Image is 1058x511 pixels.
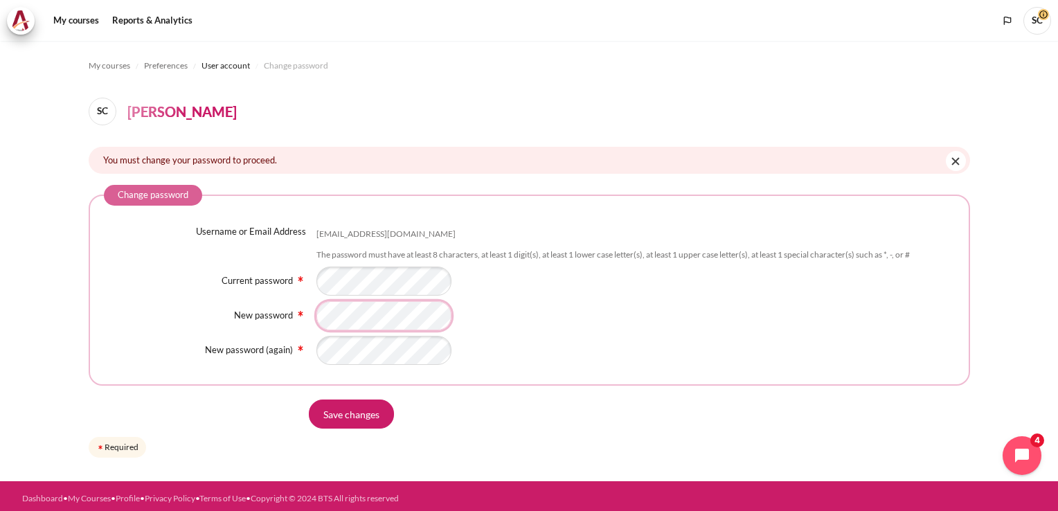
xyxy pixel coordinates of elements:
img: Required [295,274,306,285]
a: My courses [89,57,130,74]
div: The password must have at least 8 characters, at least 1 digit(s), at least 1 lower case letter(s... [316,249,910,261]
a: SC [89,98,122,125]
label: Current password [222,275,293,286]
a: Privacy Policy [145,493,195,503]
legend: Change password [104,185,202,206]
a: Copyright © 2024 BTS All rights reserved [251,493,399,503]
span: SC [89,98,116,125]
img: Required [295,308,306,319]
span: Required [295,308,306,316]
span: User account [201,60,250,72]
input: Save changes [309,400,394,429]
span: My courses [89,60,130,72]
a: User menu [1023,7,1051,35]
a: Profile [116,493,140,503]
img: Architeck [11,10,30,31]
span: SC [1023,7,1051,35]
span: Required [295,343,306,352]
span: Preferences [144,60,188,72]
a: My Courses [68,493,111,503]
div: [EMAIL_ADDRESS][DOMAIN_NAME] [316,228,456,240]
label: New password [234,310,293,321]
a: Terms of Use [199,493,246,503]
img: Required field [96,443,105,451]
a: Architeck Architeck [7,7,42,35]
span: Change password [264,60,328,72]
a: Reports & Analytics [107,7,197,35]
span: Required [295,274,306,282]
div: You must change your password to proceed. [89,147,970,174]
div: Required [89,437,146,458]
a: Preferences [144,57,188,74]
button: Languages [997,10,1018,31]
label: New password (again) [205,344,293,355]
label: Username or Email Address [196,225,306,239]
a: My courses [48,7,104,35]
h4: [PERSON_NAME] [127,101,237,122]
nav: Navigation bar [89,55,970,77]
a: Dashboard [22,493,63,503]
img: Required [295,343,306,354]
a: Change password [264,57,328,74]
div: • • • • • [22,492,586,505]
